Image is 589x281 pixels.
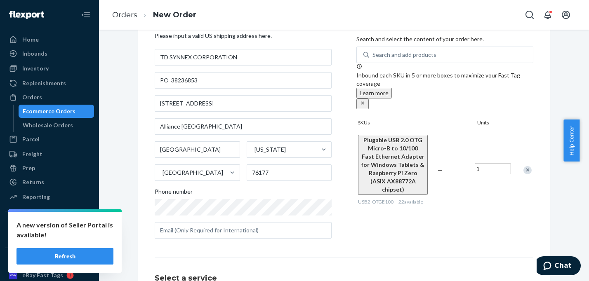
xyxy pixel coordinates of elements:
[155,72,332,89] input: Company Name
[22,35,39,44] div: Home
[155,187,193,199] span: Phone number
[155,118,332,135] input: Street Address 2 (Optional)
[356,63,533,109] div: Inbound each SKU in 5 or more boxes to maximize your Fast Tag coverage
[155,141,240,158] input: City
[438,166,443,173] span: —
[540,7,556,23] button: Open notifications
[22,271,63,279] div: eBay Fast Tags
[9,11,44,19] img: Flexport logo
[5,176,94,189] a: Returns
[247,164,332,181] input: ZIP Code
[22,135,40,143] div: Parcel
[22,164,35,172] div: Prep
[19,119,94,132] a: Wholesale Orders
[5,218,94,231] button: Integrations
[16,248,113,265] button: Refresh
[153,10,196,19] a: New Order
[78,7,94,23] button: Close Navigation
[22,93,42,101] div: Orders
[563,119,580,162] button: Help Center
[5,33,94,46] a: Home
[476,119,513,128] div: Units
[358,199,393,205] span: USB2-OTGE100
[356,23,533,32] h2: Products
[358,135,428,195] button: Plugable USB 2.0 OTG Micro-B to 10/100 Fast Ethernet Adapter for Windows Tablets & Raspberry Pi Z...
[5,47,94,60] a: Inbounds
[5,62,94,75] a: Inventory
[155,32,332,40] p: Please input a valid US shipping address here.
[5,148,94,161] a: Freight
[22,178,44,186] div: Returns
[23,121,73,129] div: Wholesale Orders
[475,164,511,174] input: Quantity
[5,255,94,268] button: Fast Tags
[155,49,332,66] input: First & Last Name
[372,51,436,59] div: Search and add products
[23,107,75,115] div: Ecommerce Orders
[22,193,50,201] div: Reporting
[5,234,94,244] a: Add Integration
[398,199,423,205] span: 22 available
[5,77,94,90] a: Replenishments
[5,162,94,175] a: Prep
[521,7,538,23] button: Open Search Box
[106,3,203,27] ol: breadcrumbs
[22,49,47,58] div: Inbounds
[356,35,533,43] p: Search and select the content of your order here.
[361,136,424,193] span: Plugable USB 2.0 OTG Micro-B to 10/100 Fast Ethernet Adapter for Windows Tablets & Raspberry Pi Z...
[523,166,532,174] div: Remove Item
[5,91,94,104] a: Orders
[22,79,66,87] div: Replenishments
[5,190,94,204] a: Reporting
[537,256,581,277] iframe: Opens a widget where you can chat to one of our agents
[19,105,94,118] a: Ecommerce Orders
[163,169,223,177] div: [GEOGRAPHIC_DATA]
[155,222,332,239] input: Email (Only Required for International)
[356,88,392,98] button: Learn more
[558,7,574,23] button: Open account menu
[356,98,369,109] button: close
[254,145,286,154] div: [US_STATE]
[5,133,94,146] a: Parcel
[155,95,332,112] input: Street Address
[16,220,113,240] p: A new version of Seller Portal is available!
[356,119,476,128] div: SKUs
[112,10,137,19] a: Orders
[22,64,49,73] div: Inventory
[22,150,42,158] div: Freight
